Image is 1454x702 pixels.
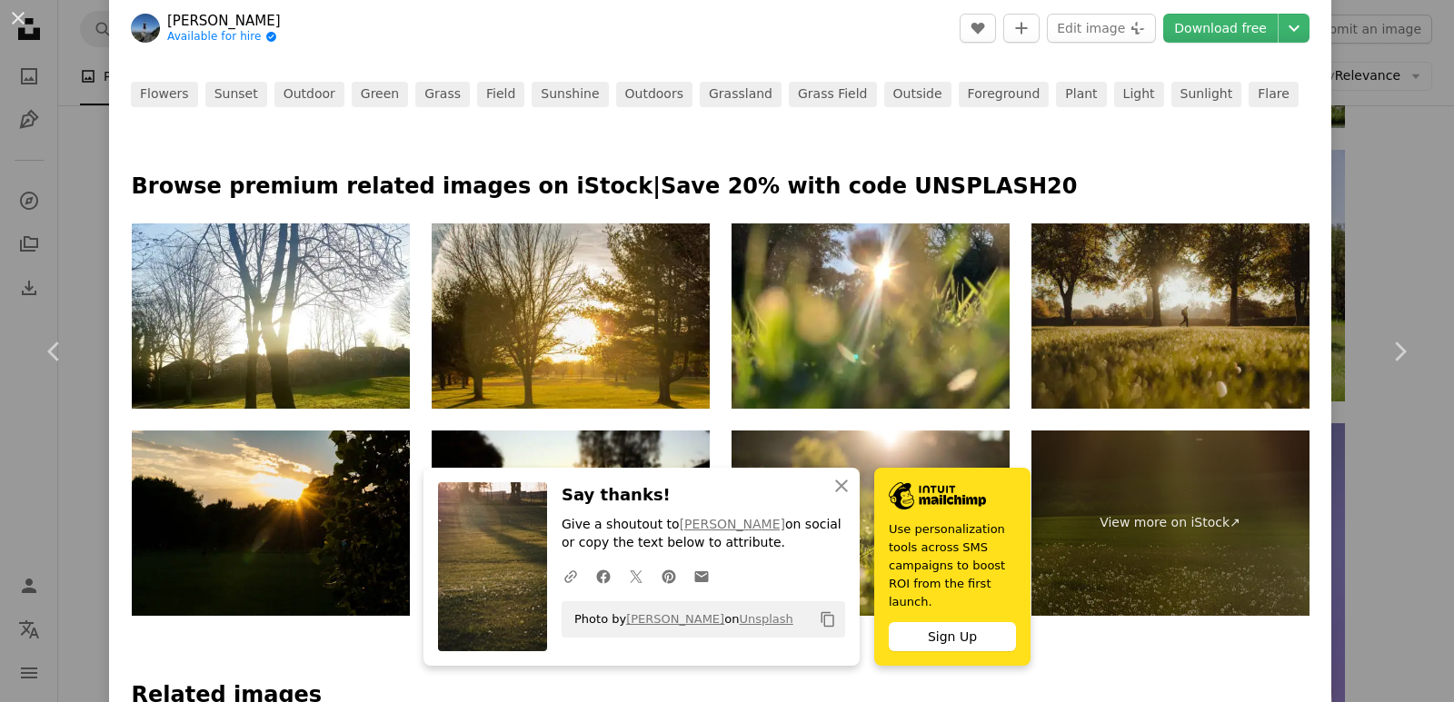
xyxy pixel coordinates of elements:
[680,517,785,531] a: [PERSON_NAME]
[1003,14,1040,43] button: Add to Collection
[652,558,685,594] a: Share on Pinterest
[685,558,718,594] a: Share over email
[889,622,1016,651] div: Sign Up
[874,468,1031,666] a: Use personalization tools across SMS campaigns to boost ROI from the first launch.Sign Up
[1031,430,1310,616] a: View more on iStock↗
[1279,14,1310,43] button: Choose download size
[1056,82,1106,107] a: plant
[889,482,986,509] img: file-1690386555781-336d1949dad1image
[132,430,410,616] img: Fletcher Moss Park Walk Photos
[587,558,620,594] a: Share on Facebook
[131,14,160,43] img: Go to Jonathan Mabey's profile
[274,82,344,107] a: outdoor
[167,12,281,30] a: [PERSON_NAME]
[960,14,996,43] button: Like
[626,612,724,626] a: [PERSON_NAME]
[1171,82,1242,107] a: sunlight
[620,558,652,594] a: Share on Twitter
[132,173,1310,202] p: Browse premium related images on iStock | Save 20% with code UNSPLASH20
[532,82,608,107] a: sunshine
[959,82,1050,107] a: foreground
[131,82,198,107] a: flowers
[415,82,470,107] a: grass
[732,430,1010,616] img: Green field with sunlight
[352,82,408,107] a: green
[132,223,410,409] img: Sun Through The Trees.
[477,82,524,107] a: field
[1031,223,1310,409] img: Morning walk at sunrise
[700,82,782,107] a: grassland
[205,82,267,107] a: sunset
[432,430,710,616] img: focus on clearing
[1249,82,1299,107] a: flare
[739,612,792,626] a: Unsplash
[432,223,710,409] img: Foggy sunset over green field
[812,604,843,635] button: Copy to clipboard
[1345,264,1454,439] a: Next
[565,605,793,634] span: Photo by on
[167,30,281,44] a: Available for hire
[562,482,845,509] h3: Say thanks!
[884,82,951,107] a: outside
[1114,82,1164,107] a: light
[1047,14,1156,43] button: Edit image
[732,223,1010,409] img: beauty of nature
[889,520,1016,611] span: Use personalization tools across SMS campaigns to boost ROI from the first launch.
[616,82,692,107] a: outdoors
[562,516,845,552] p: Give a shoutout to on social or copy the text below to attribute.
[1163,14,1278,43] a: Download free
[789,82,877,107] a: grass field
